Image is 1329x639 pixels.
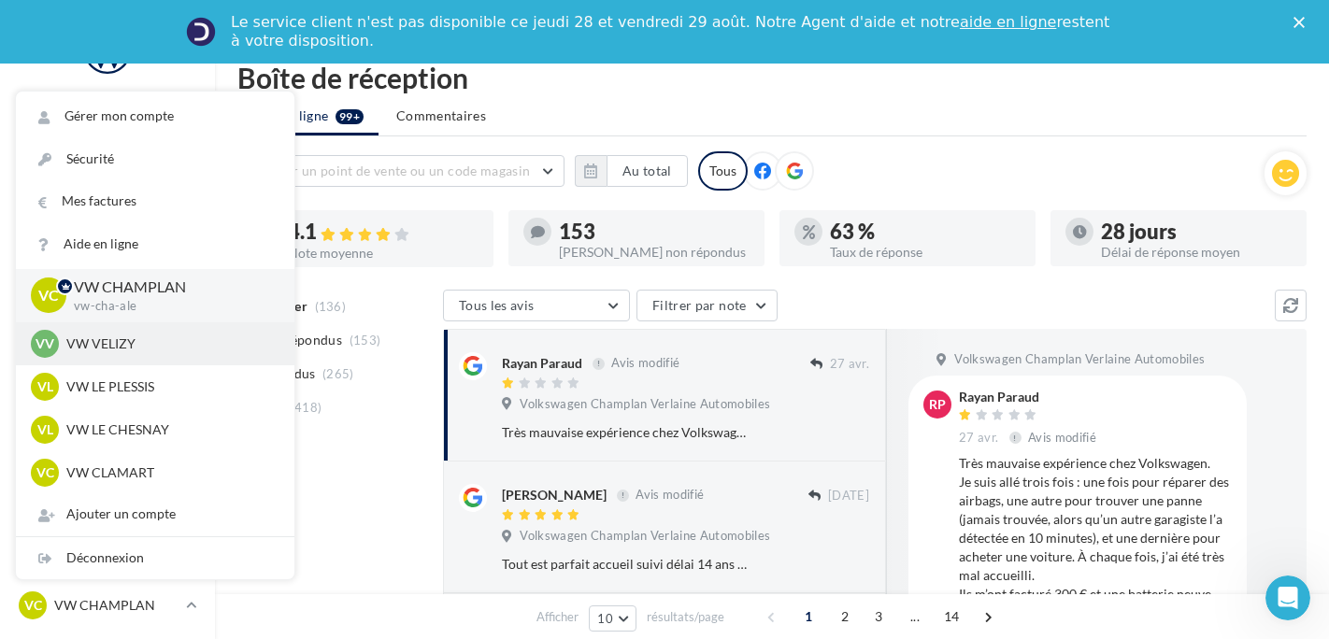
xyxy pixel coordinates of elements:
div: [PERSON_NAME] non répondus [559,246,750,259]
a: Gérer mon compte [16,95,294,137]
span: [DATE] [828,488,869,504]
p: VW VELIZY [66,334,272,353]
button: Au total [575,155,688,187]
p: VW CHAMPLAN [54,596,179,615]
div: Ajouter un compte [16,493,294,535]
span: 10 [597,611,613,626]
div: Tous [698,151,748,191]
div: Taux de réponse [830,246,1021,259]
span: VL [37,420,53,439]
span: résultats/page [647,608,724,626]
div: Délai de réponse moyen [1101,246,1292,259]
iframe: Intercom live chat [1265,575,1310,620]
span: 1 [793,602,823,632]
div: Rayan Paraud [502,354,582,373]
span: Avis modifié [611,356,679,371]
a: VC VW CHAMPLAN [15,588,200,623]
a: Visibilité en ligne [11,195,204,234]
span: Choisir un point de vente ou un code magasin [253,163,530,178]
a: Mes factures [16,180,294,222]
a: Campagnes [11,242,204,281]
p: VW LE PLESSIS [66,377,272,396]
span: VV [36,334,54,353]
a: PLV et print personnalisable [11,428,204,483]
div: 28 jours [1101,221,1292,242]
div: Fermer [1293,17,1312,28]
span: 27 avr. [830,356,869,373]
div: 63 % [830,221,1021,242]
a: Contacts [11,289,204,328]
span: VC [24,596,42,615]
button: 10 [589,605,636,632]
a: Boîte de réception99+ [11,148,204,188]
div: 153 [559,221,750,242]
a: Opérations [11,101,204,140]
button: Filtrer par note [636,290,778,321]
button: Tous les avis [443,290,630,321]
p: VW CLAMART [66,463,272,482]
span: Commentaires [396,106,486,125]
span: Avis modifié [1028,430,1096,445]
a: Calendrier [11,381,204,420]
span: 3 [864,602,893,632]
span: VC [38,285,59,306]
div: Le service client n'est pas disponible ce jeudi 28 et vendredi 29 août. Notre Agent d'aide et not... [231,13,1113,50]
span: 27 avr. [959,430,998,447]
a: Campagnes DataOnDemand [11,490,204,545]
span: (265) [322,366,354,381]
img: Profile image for Service-Client [186,17,216,47]
div: Note moyenne [288,247,479,260]
span: Volkswagen Champlan Verlaine Automobiles [520,396,770,413]
button: Au total [607,155,688,187]
button: Choisir un point de vente ou un code magasin [237,155,564,187]
a: Médiathèque [11,334,204,374]
div: Boîte de réception [237,64,1307,92]
p: vw-cha-ale [74,298,264,315]
span: Avis modifié [636,488,704,503]
span: VC [36,463,54,482]
div: Rayan Paraud [959,390,1100,404]
span: VL [37,377,53,396]
span: Volkswagen Champlan Verlaine Automobiles [520,528,770,545]
span: (418) [291,400,322,415]
a: aide en ligne [960,13,1056,31]
span: Volkswagen Champlan Verlaine Automobiles [954,351,1205,368]
p: VW CHAMPLAN [74,277,264,298]
span: 14 [936,602,967,632]
span: ... [900,602,930,632]
p: VW LE CHESNAY [66,420,272,439]
div: [PERSON_NAME] [502,486,607,504]
a: Sécurité [16,138,294,180]
span: Non répondus [255,331,342,349]
span: 2 [830,602,860,632]
span: Afficher [536,608,579,626]
div: 4.1 [288,221,479,243]
div: Très mauvaise expérience chez Volkswagen. Je suis allé trois fois : une fois pour réparer des air... [502,423,748,442]
div: Déconnexion [16,537,294,579]
span: Tous les avis [459,297,535,313]
a: Aide en ligne [16,223,294,265]
span: (153) [350,333,381,348]
div: Tout est parfait accueil suivi délai 14 ans chez ce concessionnaire ! [502,555,748,574]
span: RP [929,395,946,414]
